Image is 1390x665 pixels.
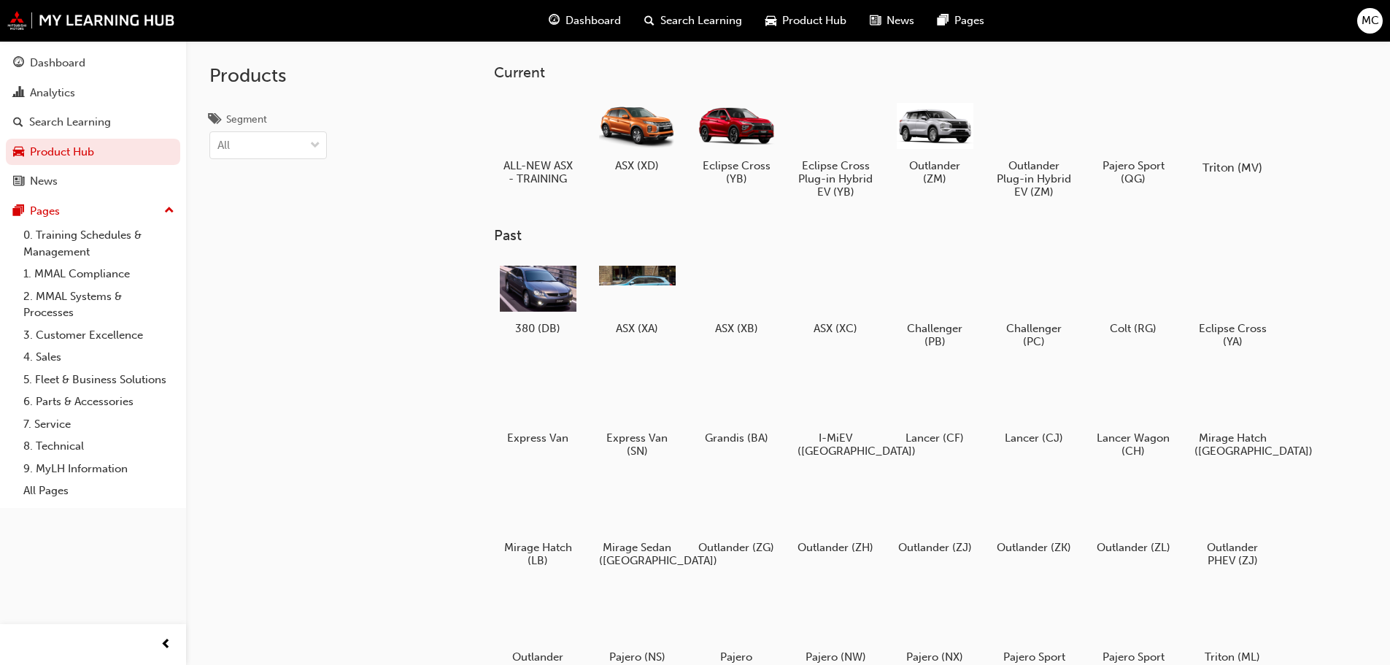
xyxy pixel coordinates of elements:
[164,201,174,220] span: up-icon
[798,431,874,458] h5: I-MiEV ([GEOGRAPHIC_DATA])
[217,137,230,154] div: All
[897,431,973,445] h5: Lancer (CF)
[494,475,582,573] a: Mirage Hatch (LB)
[870,12,881,30] span: news-icon
[1194,431,1271,458] h5: Mirage Hatch ([GEOGRAPHIC_DATA])
[792,366,879,464] a: I-MiEV ([GEOGRAPHIC_DATA])
[7,11,175,30] img: mmal
[30,203,60,220] div: Pages
[494,256,582,341] a: 380 (DB)
[1192,161,1273,174] h5: Triton (MV)
[698,431,775,445] h5: Grandis (BA)
[698,159,775,185] h5: Eclipse Cross (YB)
[18,285,180,324] a: 2. MMAL Systems & Processes
[990,475,1078,560] a: Outlander (ZK)
[6,109,180,136] a: Search Learning
[593,475,681,573] a: Mirage Sedan ([GEOGRAPHIC_DATA])
[310,137,320,155] span: down-icon
[891,256,978,354] a: Challenger (PB)
[18,224,180,263] a: 0. Training Schedules & Management
[1194,650,1271,664] h5: Triton (ML)
[30,55,85,72] div: Dashboard
[18,480,180,502] a: All Pages
[18,413,180,436] a: 7. Service
[1194,322,1271,348] h5: Eclipse Cross (YA)
[13,116,23,129] span: search-icon
[660,12,742,29] span: Search Learning
[798,322,874,335] h5: ASX (XC)
[1189,256,1276,354] a: Eclipse Cross (YA)
[765,12,776,30] span: car-icon
[1089,366,1177,464] a: Lancer Wagon (CH)
[996,541,1073,554] h5: Outlander (ZK)
[6,80,180,107] a: Analytics
[1189,475,1276,573] a: Outlander PHEV (ZJ)
[692,475,780,560] a: Outlander (ZG)
[29,114,111,131] div: Search Learning
[13,146,24,159] span: car-icon
[13,175,24,188] span: news-icon
[1357,8,1383,34] button: MC
[1089,475,1177,560] a: Outlander (ZL)
[1362,12,1379,29] span: MC
[6,50,180,77] a: Dashboard
[1095,431,1172,458] h5: Lancer Wagon (CH)
[6,47,180,198] button: DashboardAnalyticsSearch LearningProduct HubNews
[13,205,24,218] span: pages-icon
[792,93,879,204] a: Eclipse Cross Plug-in Hybrid EV (YB)
[692,366,780,450] a: Grandis (BA)
[897,159,973,185] h5: Outlander (ZM)
[954,12,984,29] span: Pages
[897,541,973,554] h5: Outlander (ZJ)
[6,139,180,166] a: Product Hub
[1189,366,1276,464] a: Mirage Hatch ([GEOGRAPHIC_DATA])
[891,366,978,450] a: Lancer (CF)
[1189,93,1276,177] a: Triton (MV)
[926,6,996,36] a: pages-iconPages
[18,324,180,347] a: 3. Customer Excellence
[938,12,949,30] span: pages-icon
[18,391,180,413] a: 6. Parts & Accessories
[13,57,24,70] span: guage-icon
[500,159,576,185] h5: ALL-NEW ASX - TRAINING
[30,173,58,190] div: News
[599,431,676,458] h5: Express Van (SN)
[500,431,576,445] h5: Express Van
[692,93,780,191] a: Eclipse Cross (YB)
[593,93,681,177] a: ASX (XD)
[897,322,973,348] h5: Challenger (PB)
[599,541,676,567] h5: Mirage Sedan ([GEOGRAPHIC_DATA])
[858,6,926,36] a: news-iconNews
[6,168,180,195] a: News
[1089,256,1177,341] a: Colt (RG)
[698,322,775,335] h5: ASX (XB)
[990,93,1078,204] a: Outlander Plug-in Hybrid EV (ZM)
[18,263,180,285] a: 1. MMAL Compliance
[996,322,1073,348] h5: Challenger (PC)
[565,12,621,29] span: Dashboard
[599,650,676,664] h5: Pajero (NS)
[593,256,681,341] a: ASX (XA)
[798,650,874,664] h5: Pajero (NW)
[6,198,180,225] button: Pages
[996,431,1073,445] h5: Lancer (CJ)
[18,346,180,369] a: 4. Sales
[1095,159,1172,185] h5: Pajero Sport (QG)
[494,64,1323,81] h3: Current
[990,256,1078,354] a: Challenger (PC)
[1194,541,1271,567] h5: Outlander PHEV (ZJ)
[887,12,914,29] span: News
[30,85,75,101] div: Analytics
[698,541,775,554] h5: Outlander (ZG)
[494,227,1323,244] h3: Past
[798,541,874,554] h5: Outlander (ZH)
[891,475,978,560] a: Outlander (ZJ)
[692,256,780,341] a: ASX (XB)
[593,366,681,464] a: Express Van (SN)
[754,6,858,36] a: car-iconProduct Hub
[633,6,754,36] a: search-iconSearch Learning
[897,650,973,664] h5: Pajero (NX)
[18,458,180,480] a: 9. MyLH Information
[798,159,874,199] h5: Eclipse Cross Plug-in Hybrid EV (YB)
